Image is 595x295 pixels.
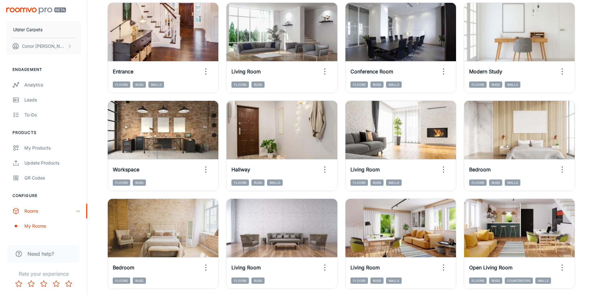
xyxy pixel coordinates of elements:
button: Rate 3 star [37,278,50,290]
h6: Bedroom [113,264,134,271]
img: Roomvo PRO Beta [6,7,66,14]
h6: Conference Room [350,68,393,75]
p: Ulster Carpets [13,26,42,33]
span: Walls [267,179,283,186]
span: Rugs [370,278,384,284]
span: Rugs [489,179,502,186]
h6: Living Room [350,264,380,271]
span: Floors [231,179,249,186]
span: Floors [350,81,368,88]
span: Rugs [370,81,384,88]
div: Designer Rooms [24,238,81,244]
span: Rugs [133,81,146,88]
span: Countertops [505,278,533,284]
span: Floors [469,179,487,186]
h6: Living Room [231,264,261,271]
span: Rugs [489,81,502,88]
h6: Entrance [113,68,133,75]
span: Need help? [27,250,54,258]
div: Rooms [24,208,76,214]
p: Conor [PERSON_NAME] [22,43,66,50]
span: Floors [469,278,487,284]
span: Floors [231,278,249,284]
span: Floors [231,81,249,88]
div: My Rooms [24,223,81,229]
h6: Open Living Room [469,264,513,271]
span: Walls [386,278,402,284]
span: Floors [350,179,368,186]
div: Leads [24,96,81,103]
h6: Living Room [231,68,261,75]
h6: Bedroom [469,166,491,173]
h6: Modern Study [469,68,502,75]
span: Walls [505,179,520,186]
button: Ulster Carpets [6,22,81,38]
p: Rate your experience [5,270,82,278]
span: Floors [113,179,130,186]
span: Rugs [251,179,265,186]
span: Walls [505,81,520,88]
span: Rugs [133,179,146,186]
button: Rate 1 star [12,278,25,290]
button: Rate 2 star [25,278,37,290]
span: Rugs [251,278,265,284]
span: Walls [535,278,551,284]
span: Floors [469,81,487,88]
h6: Workspace [113,166,139,173]
span: Floors [113,278,130,284]
span: Walls [386,179,402,186]
span: Walls [386,81,402,88]
button: Rate 5 star [62,278,75,290]
div: QR Codes [24,175,81,181]
button: Rate 4 star [50,278,62,290]
span: Rugs [489,278,502,284]
h6: Living Room [350,166,380,173]
span: Rugs [133,278,146,284]
span: Rugs [370,179,384,186]
h6: Hallway [231,166,250,173]
div: Update Products [24,160,81,166]
button: Conor [PERSON_NAME] [6,38,81,54]
div: My Products [24,145,81,151]
div: Analytics [24,81,81,88]
span: Floors [113,81,130,88]
span: Floors [350,278,368,284]
div: To-do [24,111,81,118]
span: Walls [148,81,164,88]
span: Rugs [251,81,265,88]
